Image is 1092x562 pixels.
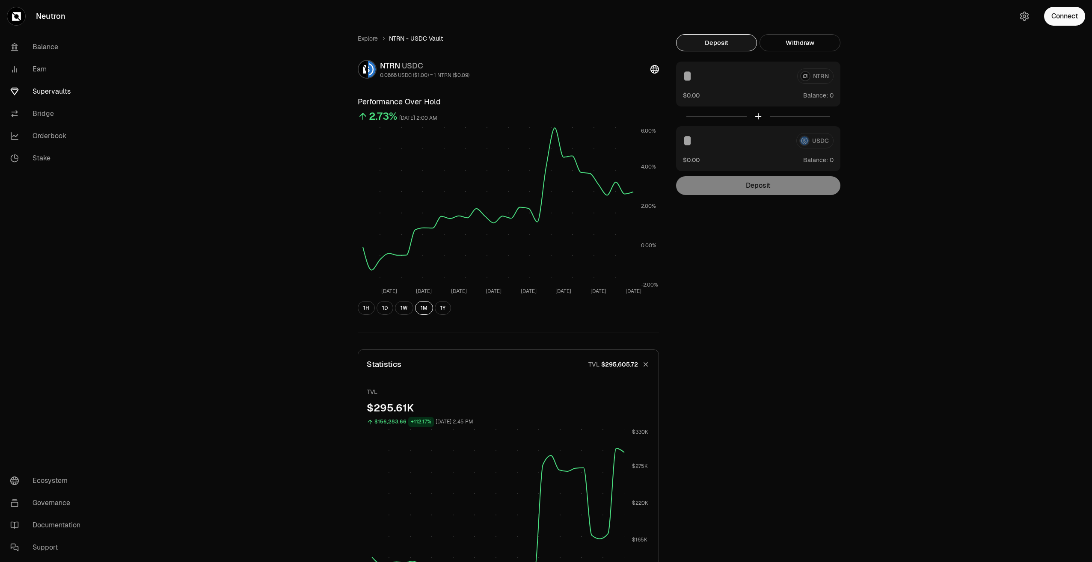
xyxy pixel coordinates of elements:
[683,91,700,100] button: $0.00
[683,155,700,164] button: $0.00
[358,34,378,43] a: Explore
[1044,7,1085,26] button: Connect
[367,358,401,370] p: Statistics
[632,463,648,470] tspan: $275K
[380,60,469,72] div: NTRN
[359,61,366,78] img: NTRN Logo
[367,401,650,415] div: $295.61K
[377,301,393,315] button: 1D
[374,417,407,427] div: $156,283.66
[486,288,501,295] tspan: [DATE]
[803,91,828,100] span: Balance:
[3,125,92,147] a: Orderbook
[3,514,92,536] a: Documentation
[358,350,659,379] button: StatisticsTVL$295,605.72
[3,492,92,514] a: Governance
[588,360,599,369] p: TVL
[3,36,92,58] a: Balance
[555,288,571,295] tspan: [DATE]
[3,58,92,80] a: Earn
[415,301,433,315] button: 1M
[408,417,434,427] div: +112.17%
[521,288,537,295] tspan: [DATE]
[380,72,469,79] div: 0.0868 USDC ($1.00) = 1 NTRN ($0.09)
[626,288,641,295] tspan: [DATE]
[358,34,659,43] nav: breadcrumb
[632,536,647,543] tspan: $165K
[676,34,757,51] button: Deposit
[402,61,423,71] span: USDC
[399,113,437,123] div: [DATE] 2:00 AM
[591,288,606,295] tspan: [DATE]
[436,417,473,427] div: [DATE] 2:45 PM
[803,156,828,164] span: Balance:
[632,500,648,506] tspan: $220K
[435,301,451,315] button: 1Y
[760,34,840,51] button: Withdraw
[369,109,398,123] div: 2.73%
[416,288,432,295] tspan: [DATE]
[3,80,92,103] a: Supervaults
[3,536,92,559] a: Support
[601,360,638,369] span: $295,605.72
[641,281,658,288] tspan: -2.00%
[3,470,92,492] a: Ecosystem
[395,301,413,315] button: 1W
[641,242,656,249] tspan: 0.00%
[358,301,375,315] button: 1H
[3,147,92,169] a: Stake
[632,429,648,435] tspan: $330K
[368,61,376,78] img: USDC Logo
[3,103,92,125] a: Bridge
[641,127,656,134] tspan: 6.00%
[641,203,656,210] tspan: 2.00%
[381,288,397,295] tspan: [DATE]
[358,96,659,108] h3: Performance Over Hold
[641,163,656,170] tspan: 4.00%
[367,387,650,396] p: TVL
[389,34,443,43] span: NTRN - USDC Vault
[451,288,467,295] tspan: [DATE]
